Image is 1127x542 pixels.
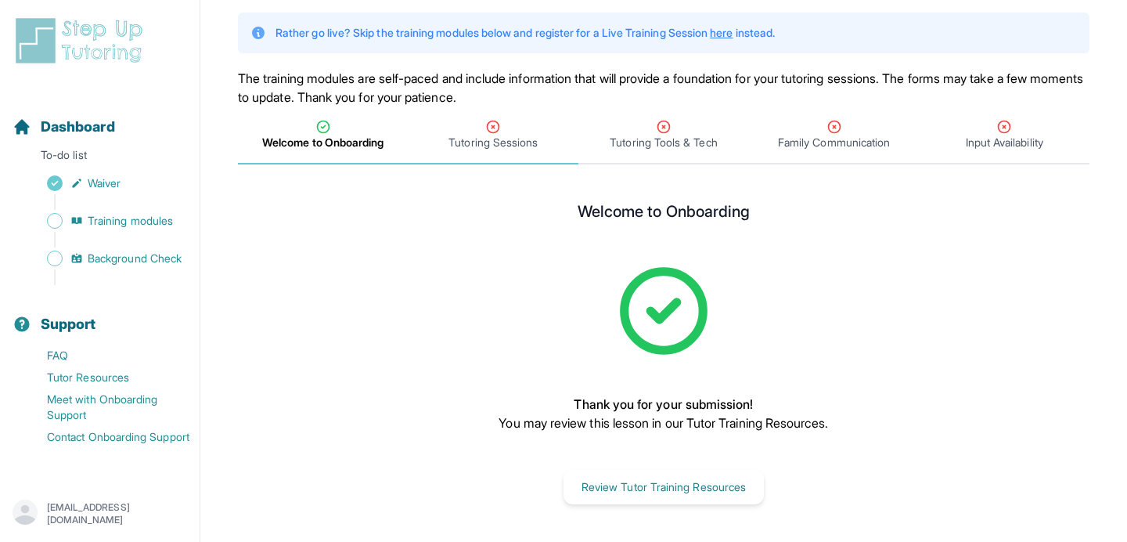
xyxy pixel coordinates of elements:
[13,345,200,367] a: FAQ
[13,388,200,426] a: Meet with Onboarding Support
[778,135,890,150] span: Family Communication
[563,470,764,504] button: Review Tutor Training Resources
[238,69,1089,107] p: The training modules are self-paced and include information that will provide a foundation for yo...
[499,395,828,414] p: Thank you for your submission!
[13,426,200,448] a: Contact Onboarding Support
[13,248,200,269] a: Background Check
[88,251,182,266] span: Background Check
[13,116,115,138] a: Dashboard
[41,313,96,335] span: Support
[238,107,1089,164] nav: Tabs
[966,135,1043,150] span: Input Availability
[275,25,775,41] p: Rather go live? Skip the training modules below and register for a Live Training Session instead.
[13,210,200,232] a: Training modules
[578,202,750,227] h2: Welcome to Onboarding
[610,135,717,150] span: Tutoring Tools & Tech
[710,26,733,39] a: here
[6,147,193,169] p: To-do list
[13,16,152,66] img: logo
[6,91,193,144] button: Dashboard
[13,500,187,528] button: [EMAIL_ADDRESS][DOMAIN_NAME]
[13,367,200,388] a: Tutor Resources
[88,175,121,191] span: Waiver
[262,135,383,150] span: Welcome to Onboarding
[88,213,173,229] span: Training modules
[448,135,538,150] span: Tutoring Sessions
[47,501,187,526] p: [EMAIL_ADDRESS][DOMAIN_NAME]
[563,479,764,494] a: Review Tutor Training Resources
[499,414,828,432] p: You may review this lesson in our Tutor Training Resources.
[13,172,200,194] a: Waiver
[41,116,115,138] span: Dashboard
[6,288,193,341] button: Support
